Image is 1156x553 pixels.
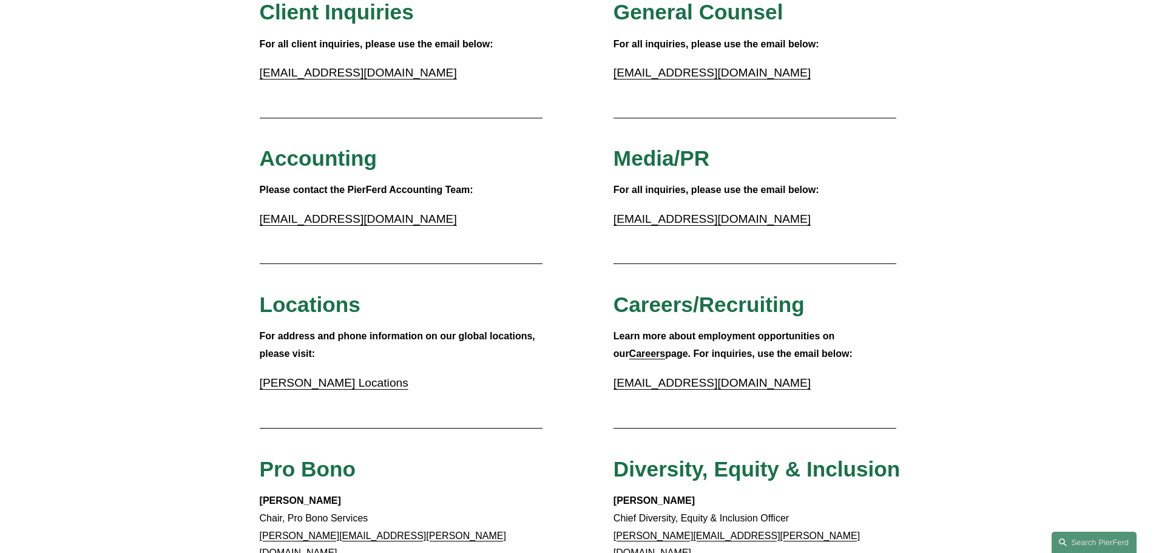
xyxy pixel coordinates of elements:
[613,331,837,359] strong: Learn more about employment opportunities on our
[613,457,901,481] span: Diversity, Equity & Inclusion
[613,39,819,49] strong: For all inquiries, please use the email below:
[260,39,493,49] strong: For all client inquiries, please use the email below:
[613,212,811,225] a: [EMAIL_ADDRESS][DOMAIN_NAME]
[629,348,666,359] a: Careers
[260,66,457,79] a: [EMAIL_ADDRESS][DOMAIN_NAME]
[1052,532,1137,553] a: Search this site
[665,348,853,359] strong: page. For inquiries, use the email below:
[260,212,457,225] a: [EMAIL_ADDRESS][DOMAIN_NAME]
[613,495,695,506] strong: [PERSON_NAME]
[613,293,805,316] span: Careers/Recruiting
[260,293,360,316] span: Locations
[613,376,811,389] a: [EMAIL_ADDRESS][DOMAIN_NAME]
[260,376,408,389] a: [PERSON_NAME] Locations
[613,185,819,195] strong: For all inquiries, please use the email below:
[260,185,473,195] strong: Please contact the PierFerd Accounting Team:
[260,495,341,506] strong: [PERSON_NAME]
[260,146,377,170] span: Accounting
[613,146,709,170] span: Media/PR
[260,457,356,481] span: Pro Bono
[260,331,538,359] strong: For address and phone information on our global locations, please visit:
[613,66,811,79] a: [EMAIL_ADDRESS][DOMAIN_NAME]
